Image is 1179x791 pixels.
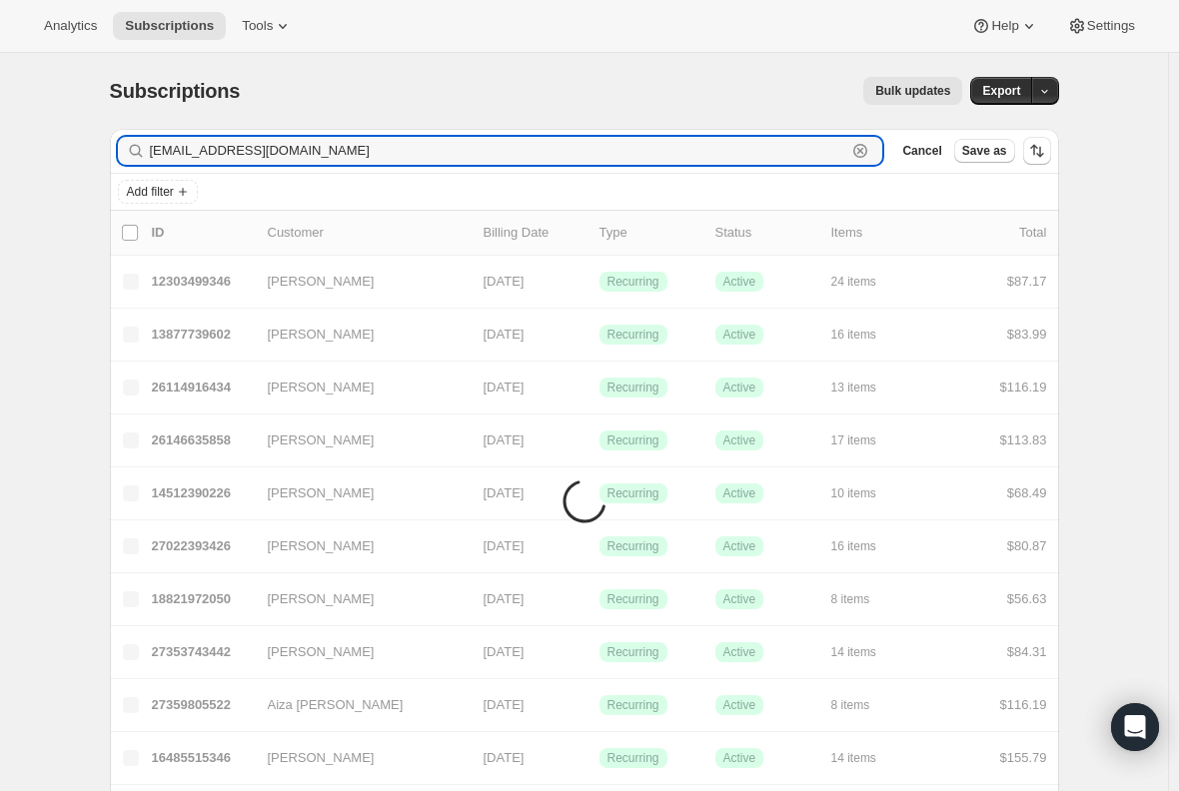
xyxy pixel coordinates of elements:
[1087,18,1135,34] span: Settings
[32,12,109,40] button: Analytics
[150,137,847,165] input: Filter subscribers
[1055,12,1147,40] button: Settings
[242,18,273,34] span: Tools
[954,139,1015,163] button: Save as
[125,18,214,34] span: Subscriptions
[991,18,1018,34] span: Help
[127,184,174,200] span: Add filter
[1111,703,1159,751] div: Open Intercom Messenger
[863,77,962,105] button: Bulk updates
[970,77,1032,105] button: Export
[850,141,870,161] button: Clear
[113,12,226,40] button: Subscriptions
[230,12,305,40] button: Tools
[962,143,1007,159] span: Save as
[902,143,941,159] span: Cancel
[118,180,198,204] button: Add filter
[982,83,1020,99] span: Export
[110,80,241,102] span: Subscriptions
[894,139,949,163] button: Cancel
[44,18,97,34] span: Analytics
[959,12,1050,40] button: Help
[1023,137,1051,165] button: Sort the results
[875,83,950,99] span: Bulk updates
